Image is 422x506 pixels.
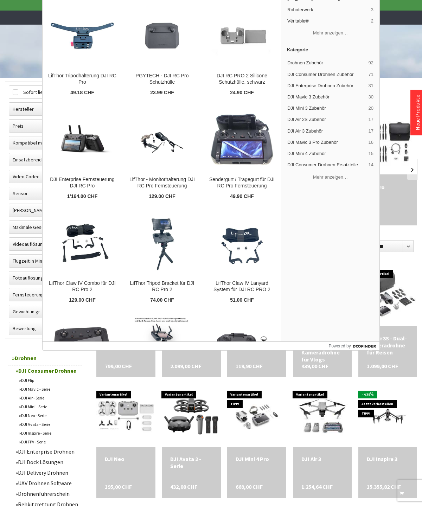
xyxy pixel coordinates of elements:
[287,116,366,123] span: DJI Air 2S Zubehör
[170,363,202,370] span: 2.099,00 CHF
[369,71,373,78] span: 71
[15,411,82,420] a: DJI Neo - Serie
[12,478,82,488] a: UAV Drohnen Software
[218,211,266,275] img: LifThor Claw IV Lanyard System für DJI RC PRO 2
[15,393,82,402] a: DJI Air - Serie
[358,270,417,320] img: DJI Air 3S - Dual-Kameradrohne für Reisen
[371,7,373,13] span: 3
[287,105,366,111] span: DJI Mini 3 Zubehör
[287,7,368,13] span: Roboterwerk
[170,455,212,469] a: DJI Avata 2 - Serie 432,00 CHF
[130,315,194,378] img: Lifthor - KRAKEN Stativhalterung & Sendergurt für DJI RC Pro
[287,162,366,168] span: DJI Consumer Drohnen Ersatzteile
[9,322,82,335] label: Bewertung
[9,187,82,200] label: Sensor
[369,94,373,100] span: 30
[12,365,82,376] a: DJI Consumer Drohnen
[287,139,366,146] span: DJI Mavic 3 Pro Zubehör
[202,309,282,419] a: Sunnylife 2in1 Schutzhülle und Sonnenblende für DJI RC Pro
[9,288,82,301] label: Fernsteuerung Ausstattung
[236,455,277,462] a: DJI Mini 4 Pro 669,00 CHF
[287,71,366,78] span: DJI Consumer Drohnen Zubehör
[9,136,82,149] label: Kompatibel mit
[284,27,377,39] button: Mehr anzeigen…
[236,483,263,490] span: 669,00 CHF
[287,128,366,134] span: DJI Air 3 Zubehör
[15,420,82,429] a: DJI Avata - Serie
[367,335,409,356] a: DJI Air 3S - Dual-Kameradrohne für Reisen 1.099,00 CHF
[369,105,373,111] span: 20
[287,150,366,157] span: DJI Mini 4 Zubehör
[287,18,368,24] span: Véritable®
[15,385,82,393] a: DJI Mavic - Serie
[105,483,132,490] span: 195,00 CHF
[208,177,276,189] div: Sendergurt / Tragegurt für DJI RC Pro Fernsteuerung
[367,483,401,490] span: 15.355,82 CHF
[293,386,352,444] img: DJI Air 3
[128,177,196,189] div: LifThor - Monitorhalterung DJI RC Pro Fernsteuerung
[48,321,116,372] img: CYNOVA Displayschutzfolie für DJI RC Pro, gehärteter Glasschutz
[48,118,116,161] img: DJI Enterprise Fernsteuerung DJI RC Pro
[105,363,132,370] span: 799,00 CHF
[9,120,82,132] label: Preis
[9,86,82,98] label: Sofort lieferbar
[12,446,82,457] a: DJI Enterprise Drohnen
[210,4,274,67] img: DJI RC PRO 2 Silicone Schutzhülle, schwarz
[367,363,398,370] span: 1.099,00 CHF
[210,108,274,171] img: Sendergurt / Tragegurt für DJI RC Pro Fernsteuerung
[150,90,174,96] span: 23.99 CHF
[328,343,351,349] span: Powered by
[230,193,254,200] span: 49.90 CHF
[301,335,343,363] a: DJI Flip – All-in-One Kameradrohne für Vlogs 439,00 CHF
[12,457,82,467] a: DJI Dock Lösungen
[358,399,417,432] img: DJI Inspire 3
[367,335,409,356] div: DJI Air 3S - Dual-Kameradrohne für Reisen
[48,73,116,85] div: LifThor Tripodhalterung DJI RC Pro
[149,193,175,200] span: 129.00 CHF
[12,467,82,478] a: DJI Delivery Drohnen
[202,102,282,205] a: Sendergurt / Tragegurt für DJI RC Pro Fernsteuerung Sendergurt / Tragegurt für DJI RC Pro Fernste...
[15,437,82,446] a: DJI FPV - Serie
[128,118,196,161] img: LifThor - Monitorhalterung DJI RC Pro Fernsteuerung
[230,90,254,96] span: 24.90 CHF
[43,309,122,419] a: CYNOVA Displayschutzfolie für DJI RC Pro, gehärteter Glasschutz
[9,153,82,166] label: Einsatzbereich
[287,94,366,100] span: DJI Mavic 3 Zubehör
[122,102,202,205] a: LifThor - Monitorhalterung DJI RC Pro Fernsteuerung LifThor - Monitorhalterung DJI RC Pro Fernste...
[208,280,276,293] div: LifThor Claw IV Lanyard System für DJI RC PRO 2
[150,297,174,303] span: 74.00 CHF
[96,390,155,440] img: DJI Neo
[369,139,373,146] span: 16
[122,206,202,309] a: LifThor Tripod Bracket für DJI RC Pro 2 LifThor Tripod Bracket für DJI RC Pro 2 74.00 CHF
[367,455,409,462] a: DJI Inspire 3 15.355,82 CHF In den Warenkorb
[122,309,202,419] a: Lifthor - KRAKEN Stativhalterung & Sendergurt für DJI RC Pro
[48,215,116,271] img: LifThor Claw IV Combo für DJI RC Pro 2
[301,455,343,462] div: DJI Air 3
[236,363,263,370] span: 119,90 CHF
[15,376,82,385] a: DJI Flip
[369,60,373,66] span: 92
[208,73,276,85] div: DJI RC PRO 2 Silicone Schutzhülle, schwarz
[15,429,82,437] a: DJI Inspire - Serie
[284,171,377,183] button: Mehr anzeigen…
[369,150,373,157] span: 15
[9,221,82,233] label: Maximale Geschwindigkeit in km/h
[287,83,366,89] span: DJI Enterprise Drohnen Zubehör
[301,363,328,370] span: 439,00 CHF
[9,305,82,318] label: Gewicht in gr
[369,83,373,89] span: 31
[369,162,373,168] span: 14
[9,170,82,183] label: Video Codec
[369,116,373,123] span: 17
[128,73,196,85] div: PGYTECH - DJI RC Pro Schutzhülle
[128,280,196,293] div: LifThor Tripod Bracket für DJI RC Pro 2
[67,193,98,200] span: 1'164.00 CHF
[70,90,94,96] span: 49.18 CHF
[162,386,220,444] img: DJI Avata 2 - Serie
[328,342,379,350] a: Powered by
[301,455,343,462] a: DJI Air 3 1.254,64 CHF
[43,206,122,309] a: LifThor Claw IV Combo für DJI RC Pro 2 LifThor Claw IV Combo für DJI RC Pro 2 129.00 CHF
[51,4,114,67] img: LifThor Tripodhalterung DJI RC Pro
[414,95,421,130] a: Neue Produkte
[9,204,82,217] label: Maximale Flughöhe in Meter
